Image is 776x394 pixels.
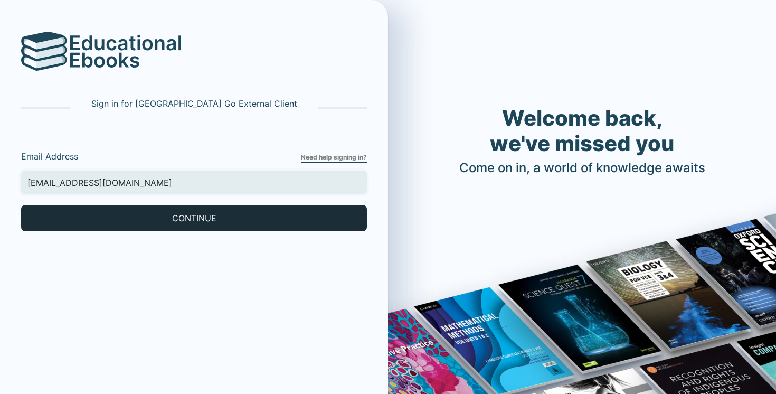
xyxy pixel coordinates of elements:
button: CONTINUE [21,205,367,231]
label: Email Address [21,150,301,163]
img: logo.svg [21,32,68,71]
a: Need help signing in? [301,153,367,163]
p: Sign in for [GEOGRAPHIC_DATA] Go External Client [91,97,297,110]
img: logo-text.svg [70,35,181,68]
h4: Come on in, a world of knowledge awaits [459,161,705,176]
h1: Welcome back, we've missed you [459,106,705,156]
